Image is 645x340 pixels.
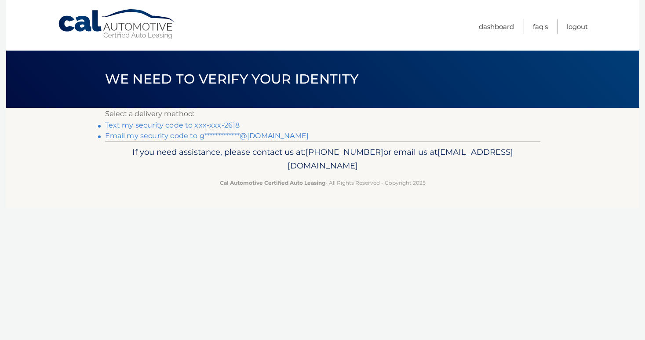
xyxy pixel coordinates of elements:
[111,178,535,187] p: - All Rights Reserved - Copyright 2025
[220,179,325,186] strong: Cal Automotive Certified Auto Leasing
[105,108,540,120] p: Select a delivery method:
[567,19,588,34] a: Logout
[533,19,548,34] a: FAQ's
[105,121,240,129] a: Text my security code to xxx-xxx-2618
[479,19,514,34] a: Dashboard
[111,145,535,173] p: If you need assistance, please contact us at: or email us at
[306,147,383,157] span: [PHONE_NUMBER]
[58,9,176,40] a: Cal Automotive
[105,71,359,87] span: We need to verify your identity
